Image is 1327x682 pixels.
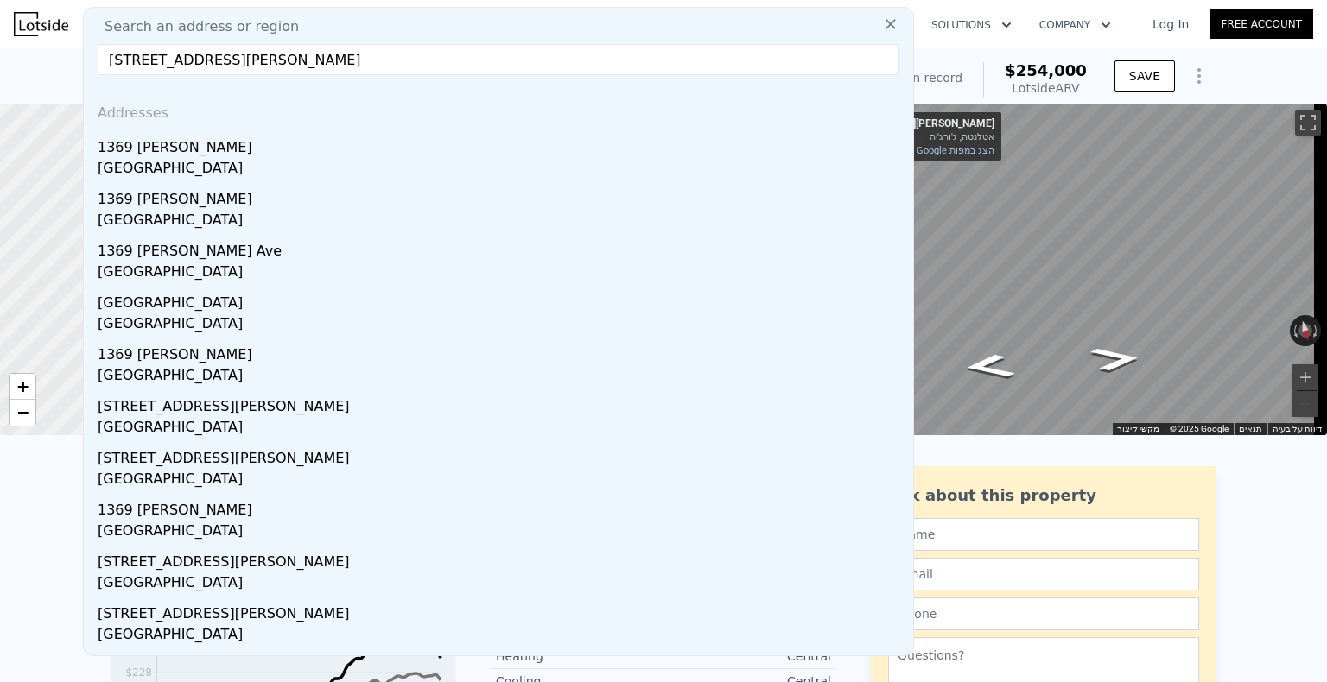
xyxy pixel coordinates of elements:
button: הגדלת התצוגה [1292,364,1318,390]
div: Central [663,647,831,665]
div: [GEOGRAPHIC_DATA] [98,417,906,441]
path: יש להתקדם לכיוון מערב, Collier Dr NW [1069,341,1163,377]
div: מפה [790,104,1327,435]
a: דיווח על בעיה [1273,424,1322,433]
a: Log In [1132,16,1210,33]
div: [GEOGRAPHIC_DATA] [98,469,906,493]
span: Search an address or region [91,16,299,37]
button: החלפה של מצב תצוגה למסך מלא [1295,110,1321,136]
img: Lotside [14,12,68,36]
a: Free Account [1210,9,1313,39]
div: 1369 [PERSON_NAME] [98,493,906,521]
div: [GEOGRAPHIC_DATA] [98,521,906,545]
input: Enter an address, city, region, neighborhood or zip code [98,44,899,75]
button: סיבוב נגד כיוון השעון [1290,315,1299,346]
span: − [17,401,29,423]
path: יש להתקדם לכיוון מזרח, Collier Dr NW [941,348,1037,385]
div: [STREET_ADDRESS][PERSON_NAME] [98,597,906,624]
div: [GEOGRAPHIC_DATA] [98,572,906,597]
button: Solutions [917,9,1025,41]
button: SAVE [1114,60,1175,92]
div: 1369 [PERSON_NAME] [98,130,906,158]
div: [GEOGRAPHIC_DATA] [98,158,906,182]
a: ‏הצג במפות Google [917,145,994,156]
div: 1369 [PERSON_NAME] [98,338,906,365]
div: [GEOGRAPHIC_DATA] [98,313,906,338]
span: © 2025 Google [1170,424,1229,433]
div: [GEOGRAPHIC_DATA] [98,210,906,234]
div: Ask about this property [888,483,1199,508]
div: 1369 [PERSON_NAME] Ave [98,234,906,262]
div: [GEOGRAPHIC_DATA] [98,286,906,313]
div: [GEOGRAPHIC_DATA] [98,365,906,389]
button: איפוס התצוגה [1295,314,1316,348]
button: הקטנת התצוגה [1292,391,1318,417]
a: ‫תנאים (הקישור נפתח בכרטיסייה חדשה) [1239,424,1262,433]
button: מקשי קיצור [1117,423,1159,435]
a: Zoom in [10,374,35,400]
div: Lotside ARV [1005,79,1087,97]
div: 1369 [PERSON_NAME] [98,182,906,210]
button: סיבוב בכיוון השעון [1312,315,1322,346]
input: Name [888,518,1199,551]
div: [STREET_ADDRESS][PERSON_NAME] [98,389,906,417]
div: [GEOGRAPHIC_DATA] [98,262,906,286]
tspan: $228 [125,666,152,679]
button: Show Options [1182,59,1216,93]
div: [GEOGRAPHIC_DATA] [98,624,906,648]
div: [STREET_ADDRESS][PERSON_NAME] [98,545,906,572]
input: Phone [888,597,1199,630]
div: Heating [496,647,663,665]
input: Email [888,558,1199,590]
div: Street View [790,104,1327,435]
a: Zoom out [10,400,35,426]
div: [STREET_ADDRESS][PERSON_NAME] [98,441,906,469]
span: + [17,376,29,397]
span: $254,000 [1005,61,1087,79]
button: Company [1025,9,1125,41]
div: Addresses [91,89,906,130]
